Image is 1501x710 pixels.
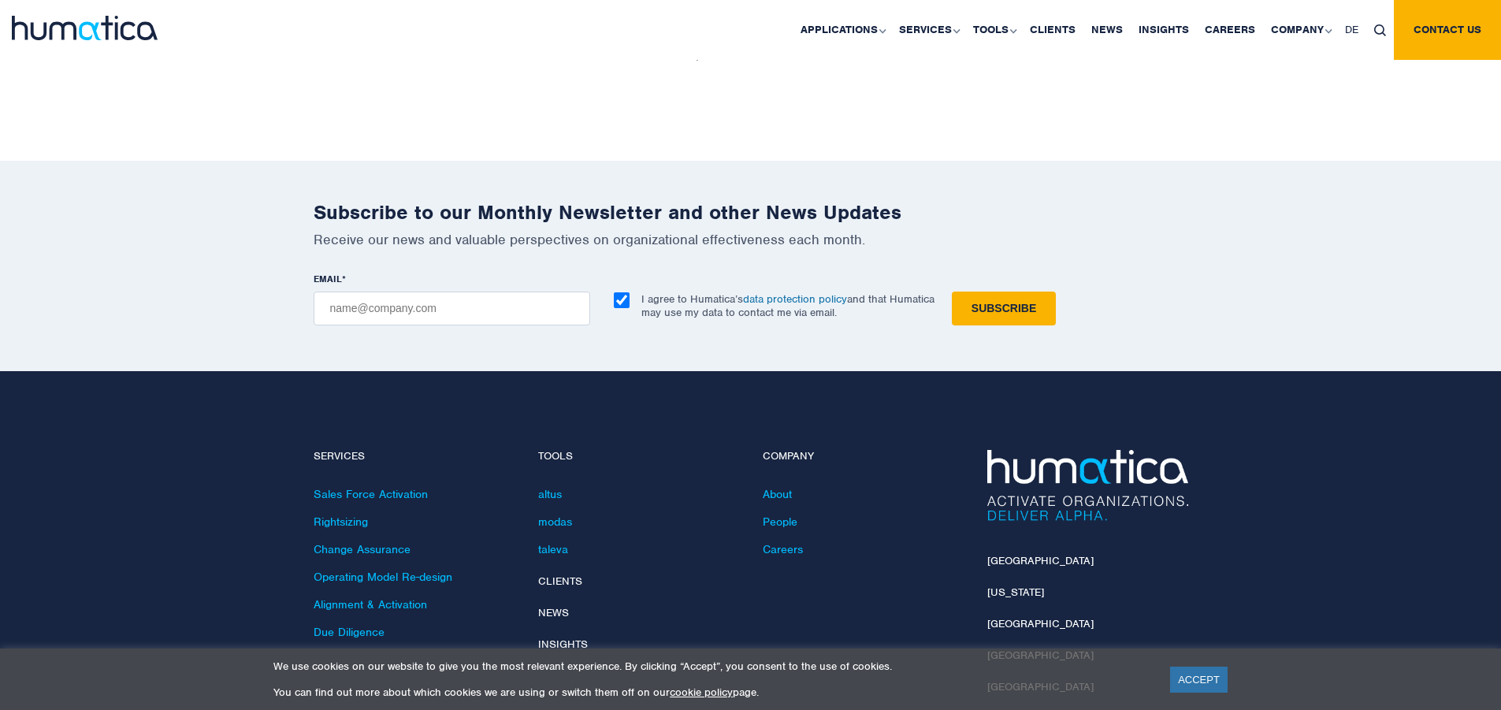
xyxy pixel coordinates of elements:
[314,570,452,584] a: Operating Model Re-design
[1345,23,1358,36] span: DE
[314,200,1188,225] h2: Subscribe to our Monthly Newsletter and other News Updates
[987,554,1094,567] a: [GEOGRAPHIC_DATA]
[538,606,569,619] a: News
[763,542,803,556] a: Careers
[670,686,733,699] a: cookie policy
[1170,667,1228,693] a: ACCEPT
[314,597,427,611] a: Alignment & Activation
[12,16,158,40] img: logo
[314,515,368,529] a: Rightsizing
[1374,24,1386,36] img: search_icon
[763,450,964,463] h4: Company
[987,450,1188,521] img: Humatica
[314,625,385,639] a: Due Diligence
[538,450,739,463] h4: Tools
[538,542,568,556] a: taleva
[314,542,411,556] a: Change Assurance
[763,487,792,501] a: About
[763,515,797,529] a: People
[273,660,1150,673] p: We use cookies on our website to give you the most relevant experience. By clicking “Accept”, you...
[314,273,342,285] span: EMAIL
[538,515,572,529] a: modas
[987,617,1094,630] a: [GEOGRAPHIC_DATA]
[314,487,428,501] a: Sales Force Activation
[314,292,590,325] input: name@company.com
[614,292,630,308] input: I agree to Humatica’sdata protection policyand that Humatica may use my data to contact me via em...
[273,686,1150,699] p: You can find out more about which cookies we are using or switch them off on our page.
[314,231,1188,248] p: Receive our news and valuable perspectives on organizational effectiveness each month.
[538,638,588,651] a: Insights
[538,487,562,501] a: altus
[987,585,1044,599] a: [US_STATE]
[538,574,582,588] a: Clients
[952,292,1056,325] input: Subscribe
[641,292,934,319] p: I agree to Humatica’s and that Humatica may use my data to contact me via email.
[314,450,515,463] h4: Services
[743,292,847,306] a: data protection policy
